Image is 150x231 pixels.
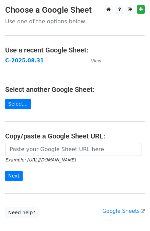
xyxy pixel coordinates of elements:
[5,85,145,94] h4: Select another Google Sheet:
[5,143,141,156] input: Paste your Google Sheet URL here
[5,18,145,25] p: Use one of the options below...
[5,157,76,162] small: Example: [URL][DOMAIN_NAME]
[84,58,101,64] a: View
[5,99,31,109] a: Select...
[102,208,145,214] a: Google Sheets
[5,132,145,140] h4: Copy/paste a Google Sheet URL:
[5,5,145,15] h3: Choose a Google Sheet
[91,58,101,63] small: View
[5,58,44,64] a: C-2025.08.31
[5,171,23,181] input: Next
[5,207,38,218] a: Need help?
[5,46,145,54] h4: Use a recent Google Sheet:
